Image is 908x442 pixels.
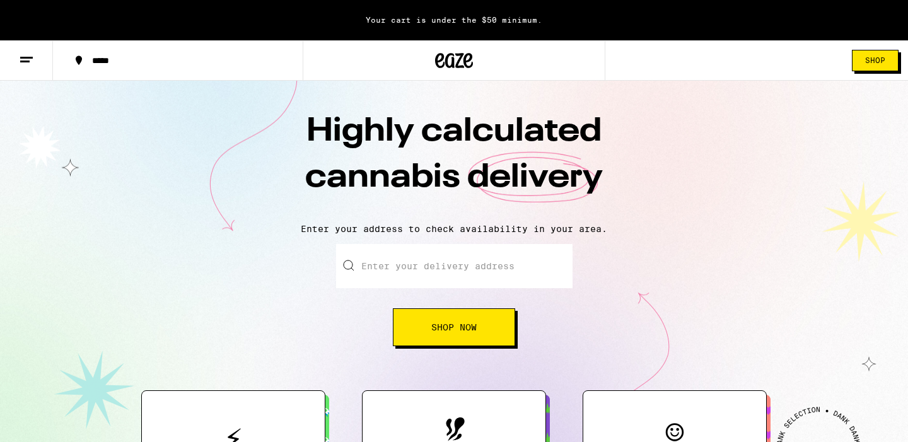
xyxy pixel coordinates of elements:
h1: Highly calculated cannabis delivery [233,109,675,214]
input: Enter your delivery address [336,244,573,288]
span: Shop Now [431,323,477,332]
button: Shop [852,50,899,71]
p: Enter your address to check availability in your area. [13,224,895,234]
a: Shop [842,50,908,71]
button: Shop Now [393,308,515,346]
span: Shop [865,57,885,64]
